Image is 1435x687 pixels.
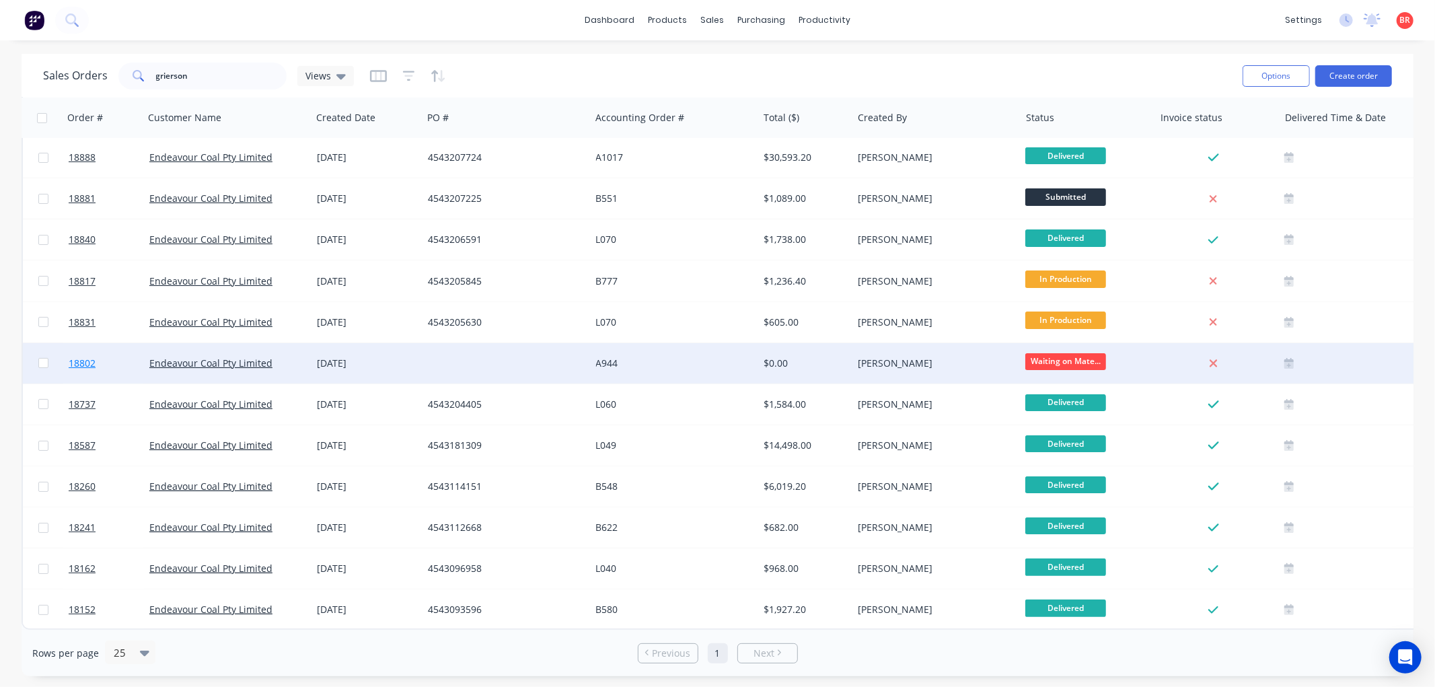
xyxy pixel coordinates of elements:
[596,233,745,246] div: L070
[317,439,417,452] div: [DATE]
[428,480,577,493] div: 4543114151
[1161,111,1222,124] div: Invoice status
[595,111,684,124] div: Accounting Order #
[149,192,272,205] a: Endeavour Coal Pty Limited
[69,589,149,630] a: 18152
[596,316,745,329] div: L070
[69,192,96,205] span: 18881
[753,647,774,660] span: Next
[428,275,577,288] div: 4543205845
[69,343,149,384] a: 18802
[858,192,1007,205] div: [PERSON_NAME]
[317,275,417,288] div: [DATE]
[638,647,698,660] a: Previous page
[652,647,690,660] span: Previous
[428,603,577,616] div: 4543093596
[578,10,641,30] a: dashboard
[149,398,272,410] a: Endeavour Coal Pty Limited
[1025,394,1106,411] span: Delivered
[596,357,745,370] div: A944
[1278,10,1329,30] div: settings
[69,178,149,219] a: 18881
[1025,600,1106,616] span: Delivered
[764,521,843,534] div: $682.00
[317,151,417,164] div: [DATE]
[69,398,96,411] span: 18737
[24,10,44,30] img: Factory
[428,521,577,534] div: 4543112668
[596,151,745,164] div: A1017
[708,643,728,663] a: Page 1 is your current page
[694,10,731,30] div: sales
[69,275,96,288] span: 18817
[149,562,272,575] a: Endeavour Coal Pty Limited
[731,10,792,30] div: purchasing
[149,521,272,534] a: Endeavour Coal Pty Limited
[596,603,745,616] div: B580
[427,111,449,124] div: PO #
[764,151,843,164] div: $30,593.20
[858,398,1007,411] div: [PERSON_NAME]
[738,647,797,660] a: Next page
[1025,435,1106,452] span: Delivered
[596,439,745,452] div: L049
[69,316,96,329] span: 18831
[764,316,843,329] div: $605.00
[632,643,803,663] ul: Pagination
[1025,353,1106,370] span: Waiting on Mate...
[858,233,1007,246] div: [PERSON_NAME]
[1025,188,1106,205] span: Submitted
[69,425,149,466] a: 18587
[764,275,843,288] div: $1,236.40
[149,603,272,616] a: Endeavour Coal Pty Limited
[858,151,1007,164] div: [PERSON_NAME]
[596,562,745,575] div: L040
[596,398,745,411] div: L060
[858,275,1007,288] div: [PERSON_NAME]
[764,603,843,616] div: $1,927.20
[305,69,331,83] span: Views
[1025,229,1106,246] span: Delivered
[858,357,1007,370] div: [PERSON_NAME]
[764,111,799,124] div: Total ($)
[1026,111,1054,124] div: Status
[69,357,96,370] span: 18802
[792,10,857,30] div: productivity
[596,521,745,534] div: B622
[428,562,577,575] div: 4543096958
[69,507,149,548] a: 18241
[596,480,745,493] div: B548
[69,548,149,589] a: 18162
[69,302,149,342] a: 18831
[1025,147,1106,164] span: Delivered
[317,192,417,205] div: [DATE]
[149,439,272,451] a: Endeavour Coal Pty Limited
[596,192,745,205] div: B551
[69,233,96,246] span: 18840
[69,219,149,260] a: 18840
[69,384,149,425] a: 18737
[317,603,417,616] div: [DATE]
[764,233,843,246] div: $1,738.00
[317,316,417,329] div: [DATE]
[69,261,149,301] a: 18817
[428,151,577,164] div: 4543207724
[316,111,375,124] div: Created Date
[428,233,577,246] div: 4543206591
[858,603,1007,616] div: [PERSON_NAME]
[317,562,417,575] div: [DATE]
[641,10,694,30] div: products
[764,192,843,205] div: $1,089.00
[69,562,96,575] span: 18162
[1285,111,1386,124] div: Delivered Time & Date
[858,111,907,124] div: Created By
[858,521,1007,534] div: [PERSON_NAME]
[43,69,108,82] h1: Sales Orders
[149,316,272,328] a: Endeavour Coal Pty Limited
[1315,65,1392,87] button: Create order
[1025,270,1106,287] span: In Production
[858,316,1007,329] div: [PERSON_NAME]
[69,480,96,493] span: 18260
[764,398,843,411] div: $1,584.00
[149,151,272,164] a: Endeavour Coal Pty Limited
